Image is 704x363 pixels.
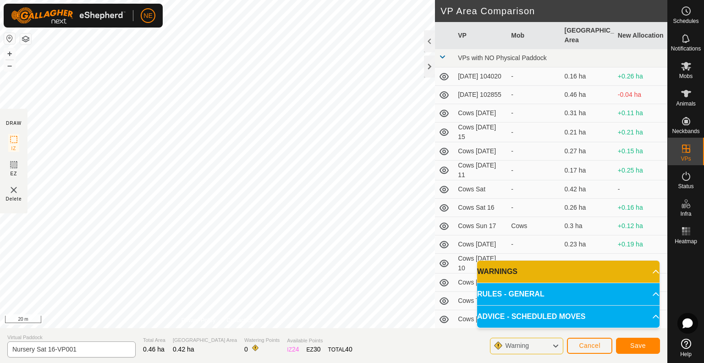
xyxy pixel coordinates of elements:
[614,123,667,142] td: +0.21 ha
[477,261,660,283] p-accordion-header: WARNINGS
[454,86,507,104] td: [DATE] 102855
[673,18,698,24] span: Schedules
[511,90,557,100] div: -
[287,345,299,354] div: IZ
[614,254,667,274] td: -0.06 ha
[477,289,544,300] span: RULES - GENERAL
[454,161,507,180] td: Cows [DATE] 11
[511,166,557,175] div: -
[561,254,614,274] td: 0.48 ha
[244,336,280,344] span: Watering Points
[561,217,614,235] td: 0.3 ha
[454,142,507,161] td: Cows [DATE]
[6,120,22,127] div: DRAW
[11,7,126,24] img: Gallagher Logo
[614,161,667,180] td: +0.25 ha
[675,239,697,244] span: Heatmap
[292,346,299,353] span: 24
[680,352,692,357] span: Help
[630,342,646,349] span: Save
[511,72,557,81] div: -
[668,335,704,361] a: Help
[440,6,667,17] h2: VP Area Comparison
[511,203,557,212] div: -
[616,338,660,354] button: Save
[614,180,667,199] td: -
[679,73,693,79] span: Mobs
[614,235,667,254] td: +0.19 ha
[307,345,321,354] div: EZ
[4,48,15,59] button: +
[11,170,17,177] span: EZ
[173,336,237,344] span: [GEOGRAPHIC_DATA] Area
[511,221,557,231] div: Cows
[458,54,547,61] span: VPs with NO Physical Paddock
[454,22,507,49] th: VP
[181,316,216,324] a: Privacy Policy
[579,342,600,349] span: Cancel
[561,235,614,254] td: 0.23 ha
[454,104,507,123] td: Cows [DATE]
[671,46,701,51] span: Notifications
[143,346,165,353] span: 0.46 ha
[561,86,614,104] td: 0.46 ha
[454,217,507,235] td: Cows Sun 17
[614,104,667,123] td: +0.11 ha
[511,184,557,194] div: -
[561,104,614,123] td: 0.31 ha
[454,199,507,217] td: Cows Sat 16
[173,346,194,353] span: 0.42 ha
[505,342,529,349] span: Warning
[614,217,667,235] td: +0.12 ha
[4,60,15,71] button: –
[454,67,507,86] td: [DATE] 104020
[6,195,22,202] span: Delete
[20,34,31,45] button: Map Layers
[11,145,16,152] span: IZ
[561,67,614,86] td: 0.16 ha
[287,337,352,345] span: Available Points
[313,346,321,353] span: 30
[8,184,19,195] img: VP
[614,22,667,49] th: New Allocation
[561,142,614,161] td: 0.27 ha
[507,22,561,49] th: Mob
[511,128,557,137] div: -
[511,108,557,118] div: -
[614,142,667,161] td: +0.15 ha
[4,33,15,44] button: Reset Map
[614,67,667,86] td: +0.26 ha
[454,235,507,254] td: Cows [DATE]
[226,316,253,324] a: Contact Us
[454,310,507,329] td: Cows [DATE]
[477,283,660,305] p-accordion-header: RULES - GENERAL
[680,211,691,217] span: Infra
[561,123,614,142] td: 0.21 ha
[244,346,248,353] span: 0
[511,146,557,156] div: -
[567,338,612,354] button: Cancel
[345,346,352,353] span: 40
[454,274,507,292] td: Cows [DATE]
[454,254,507,274] td: Cows [DATE] 10
[143,336,165,344] span: Total Area
[561,199,614,217] td: 0.26 ha
[477,311,585,322] span: ADVICE - SCHEDULED MOVES
[454,123,507,142] td: Cows [DATE] 15
[328,345,352,354] div: TOTAL
[561,161,614,180] td: 0.17 ha
[672,128,699,134] span: Neckbands
[676,101,696,106] span: Animals
[477,266,517,277] span: WARNINGS
[511,240,557,249] div: -
[614,86,667,104] td: -0.04 ha
[454,292,507,310] td: Cows Tues 12
[454,180,507,199] td: Cows Sat
[561,180,614,199] td: 0.42 ha
[681,156,691,162] span: VPs
[7,334,136,341] span: Virtual Paddock
[614,199,667,217] td: +0.16 ha
[143,11,152,21] span: NE
[511,259,557,268] div: -
[561,22,614,49] th: [GEOGRAPHIC_DATA] Area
